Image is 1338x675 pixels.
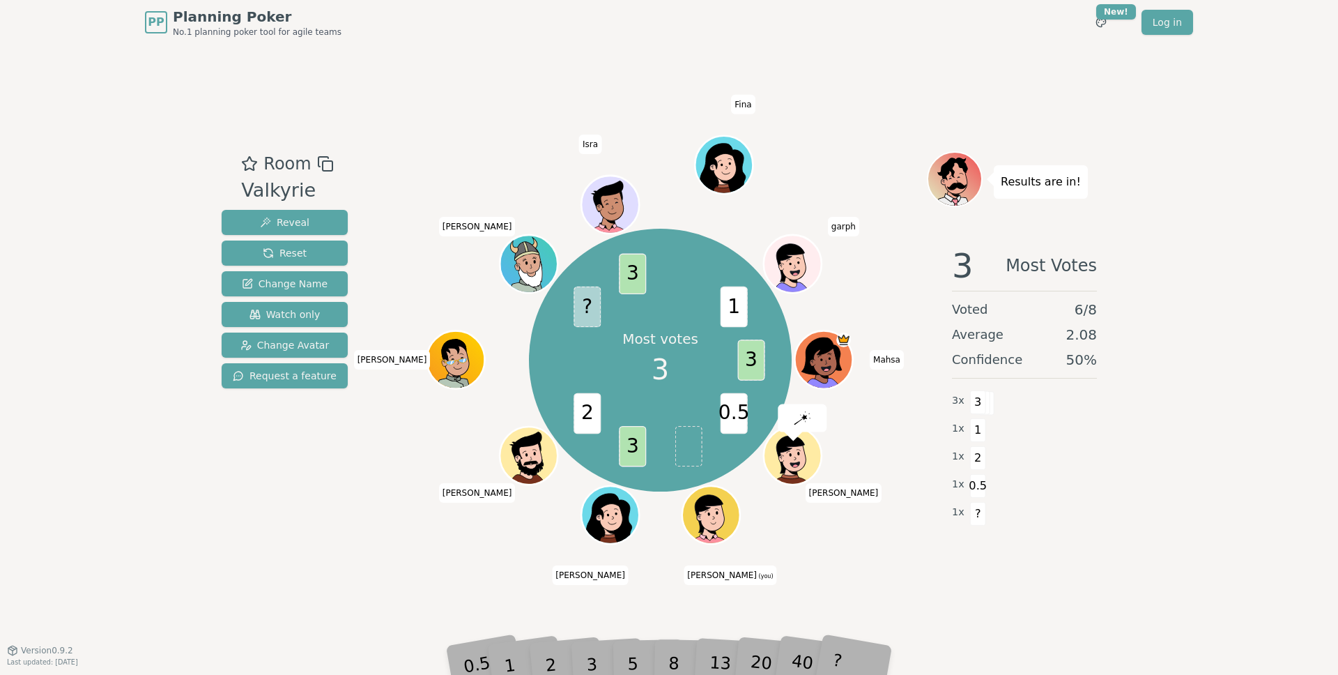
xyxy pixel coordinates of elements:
button: Change Avatar [222,333,348,358]
span: ? [574,286,601,327]
span: Click to change your name [579,135,601,154]
button: Change Name [222,271,348,296]
p: Most votes [622,329,698,349]
button: New! [1089,10,1114,35]
button: Version0.9.2 [7,645,73,656]
span: Room [263,151,311,176]
button: Add as favourite [241,151,258,176]
span: 1 [970,418,986,442]
span: 3 [619,425,646,467]
span: PP [148,14,164,31]
span: Planning Poker [173,7,341,26]
img: reveal [794,411,810,425]
span: No.1 planning poker tool for agile teams [173,26,341,38]
span: ? [970,502,986,526]
span: 3 [952,249,974,282]
span: 1 x [952,449,964,464]
span: Change Avatar [240,338,330,352]
span: Click to change your name [731,95,755,114]
span: 2 [970,446,986,470]
span: Watch only [249,308,321,321]
span: 3 [737,340,764,381]
span: Reset [263,246,307,260]
span: Reveal [260,215,309,229]
span: Click to change your name [439,217,516,236]
span: Click to change your name [828,217,859,236]
span: Click to change your name [806,483,882,503]
span: 2 [574,393,601,434]
span: 1 x [952,421,964,437]
button: Watch only [222,302,348,327]
button: Reset [222,241,348,266]
div: New! [1096,4,1136,20]
span: 1 x [952,505,964,520]
span: Click to change your name [684,566,776,585]
span: 3 [652,349,669,390]
span: Click to change your name [870,350,904,370]
span: 2.08 [1066,325,1097,344]
span: (you) [757,573,774,579]
span: Change Name [242,277,328,291]
button: Reveal [222,210,348,235]
span: 3 [970,390,986,414]
button: Click to change your avatar [684,488,738,543]
span: 1 [720,286,747,327]
span: 50 % [1066,350,1097,370]
span: Version 0.9.2 [21,645,73,656]
a: PPPlanning PokerNo.1 planning poker tool for agile teams [145,7,341,38]
div: Valkyrie [241,176,333,205]
span: Request a feature [233,369,337,383]
span: Voted [952,300,988,319]
span: Confidence [952,350,1022,370]
span: 3 x [952,393,964,409]
span: Most Votes [1006,249,1097,282]
a: Log in [1141,10,1193,35]
span: 6 / 8 [1075,300,1097,319]
span: Click to change your name [552,566,629,585]
span: Average [952,325,1003,344]
span: Last updated: [DATE] [7,658,78,666]
span: Mahsa is the host [836,333,851,347]
span: 0.5 [720,393,747,434]
p: Results are in! [1001,172,1081,192]
span: Click to change your name [354,350,431,370]
span: Click to change your name [439,483,516,503]
span: 3 [619,253,646,294]
span: 0.5 [970,474,986,498]
span: 1 x [952,477,964,492]
button: Request a feature [222,363,348,388]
